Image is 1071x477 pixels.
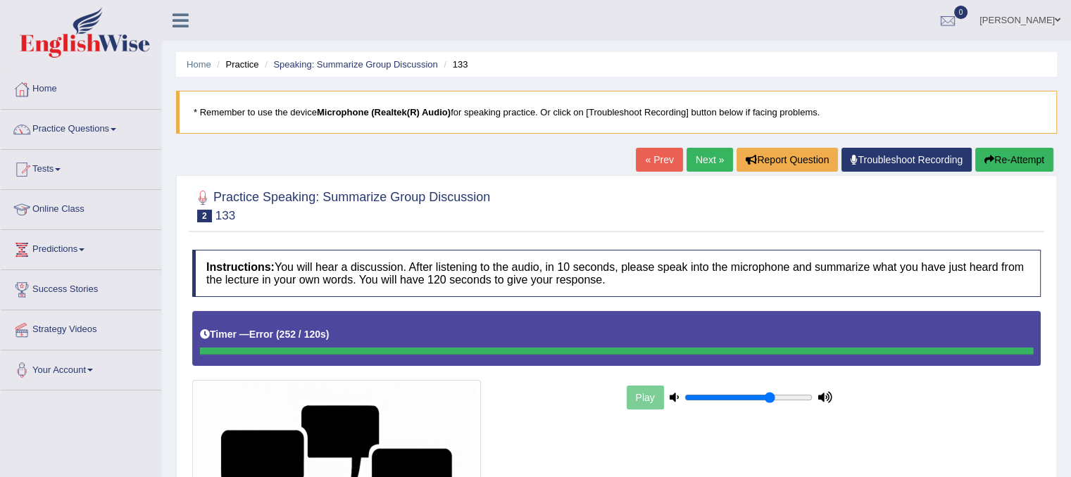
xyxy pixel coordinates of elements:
[326,329,330,340] b: )
[213,58,258,71] li: Practice
[1,70,161,105] a: Home
[636,148,682,172] a: « Prev
[841,148,972,172] a: Troubleshoot Recording
[280,329,326,340] b: 252 / 120s
[1,230,161,265] a: Predictions
[206,261,275,273] b: Instructions:
[737,148,838,172] button: Report Question
[276,329,280,340] b: (
[215,209,235,222] small: 133
[249,329,273,340] b: Error
[975,148,1053,172] button: Re-Attempt
[1,310,161,345] a: Strategy Videos
[1,190,161,225] a: Online Class
[1,270,161,305] a: Success Stories
[440,58,468,71] li: 133
[176,91,1057,134] blockquote: * Remember to use the device for speaking practice. Or click on [Troubleshoot Recording] button b...
[1,110,161,145] a: Practice Questions
[687,148,733,172] a: Next »
[192,187,490,222] h2: Practice Speaking: Summarize Group Discussion
[197,210,212,222] span: 2
[192,250,1041,297] h4: You will hear a discussion. After listening to the audio, in 10 seconds, please speak into the mi...
[317,107,451,117] b: Microphone (Realtek(R) Audio)
[273,59,437,70] a: Speaking: Summarize Group Discussion
[200,329,329,340] h5: Timer —
[1,150,161,185] a: Tests
[954,6,968,19] span: 0
[1,350,161,386] a: Your Account
[187,59,211,70] a: Home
